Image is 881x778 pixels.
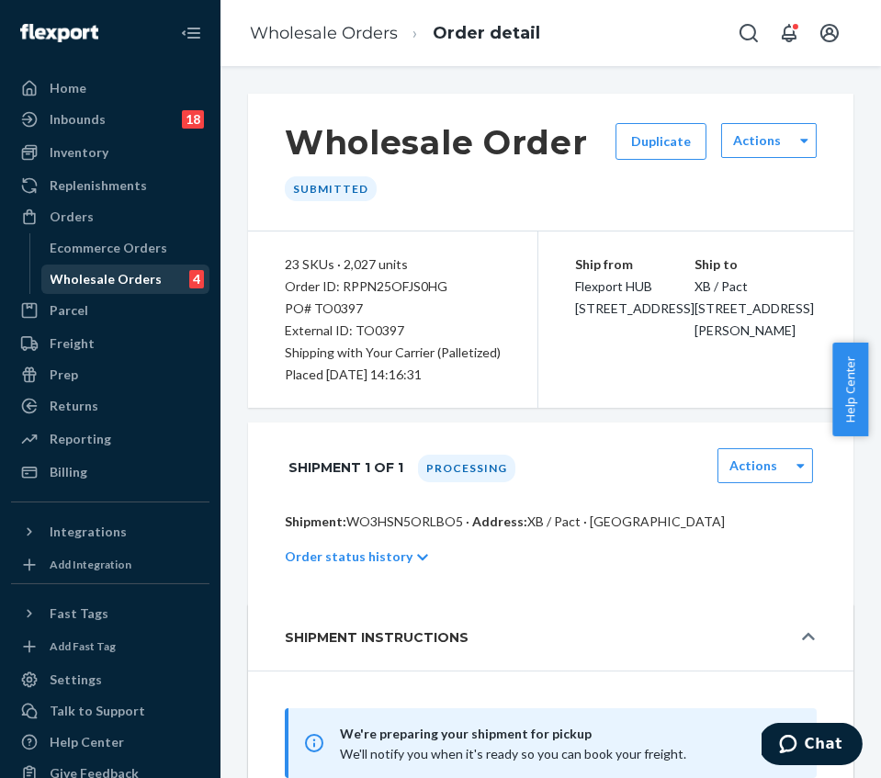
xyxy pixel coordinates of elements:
button: Open Search Box [730,15,767,51]
div: 4 [189,270,204,288]
div: Settings [50,671,102,689]
div: Help Center [50,733,124,751]
ol: breadcrumbs [235,6,555,61]
p: Shipping with Your Carrier (Palletized) [285,342,501,364]
a: Prep [11,360,209,389]
div: Home [50,79,86,97]
div: Reporting [50,430,111,448]
a: Order detail [433,23,540,43]
div: Order ID: RPPN25OFJS0HG [285,276,501,298]
a: Orders [11,202,209,231]
h5: Shipment Instructions [285,626,469,648]
div: Parcel [50,301,88,320]
a: Home [11,73,209,103]
div: Add Fast Tag [50,638,116,654]
span: We'll notify you when it's ready so you can book your freight. [340,746,686,761]
a: Reporting [11,424,209,454]
a: Help Center [11,727,209,757]
div: External ID: TO0397 [285,320,501,342]
span: XB / Pact [STREET_ADDRESS][PERSON_NAME] [695,278,814,338]
a: Wholesale Orders4 [41,265,210,294]
button: Fast Tags [11,599,209,628]
button: Help Center [832,343,868,436]
div: Integrations [50,523,127,541]
div: PO# TO0397 [285,298,501,320]
span: Flexport HUB [STREET_ADDRESS] [575,278,695,316]
div: Ecommerce Orders [51,239,168,257]
a: Settings [11,665,209,694]
p: WO3HSN5ORLBO5 · XB / Pact · [GEOGRAPHIC_DATA] [285,513,817,531]
iframe: Opens a widget where you can chat to one of our agents [762,723,863,769]
button: Duplicate [616,123,706,160]
h1: Wholesale Order [285,123,588,162]
a: Freight [11,329,209,358]
p: Ship to [695,254,817,276]
div: Submitted [285,176,377,201]
span: Address: [472,513,527,529]
a: Add Fast Tag [11,636,209,658]
button: Shipment Instructions [248,604,853,671]
div: Inventory [50,143,108,162]
div: Placed [DATE] 14:16:31 [285,364,501,386]
div: Inbounds [50,110,106,129]
div: Returns [50,397,98,415]
div: Billing [50,463,87,481]
div: Talk to Support [50,702,145,720]
button: Open account menu [811,15,848,51]
button: Close Navigation [173,15,209,51]
a: Inbounds18 [11,105,209,134]
div: Wholesale Orders [51,270,163,288]
a: Add Integration [11,554,209,576]
a: Ecommerce Orders [41,233,210,263]
label: Actions [733,131,781,150]
button: Talk to Support [11,696,209,726]
span: We're preparing your shipment for pickup [340,723,795,745]
div: Processing [418,455,515,482]
img: Flexport logo [20,24,98,42]
a: Wholesale Orders [250,23,398,43]
div: Freight [50,334,95,353]
button: Open notifications [771,15,808,51]
label: Actions [729,457,777,475]
button: Integrations [11,517,209,547]
a: Parcel [11,296,209,325]
a: Replenishments [11,171,209,200]
h1: Shipment 1 of 1 [288,448,403,487]
a: Returns [11,391,209,421]
div: 23 SKUs · 2,027 units [285,254,501,276]
a: Billing [11,457,209,487]
div: Orders [50,208,94,226]
div: Add Integration [50,557,131,572]
div: Prep [50,366,78,384]
div: Fast Tags [50,604,108,623]
p: Order status history [285,547,412,566]
div: Replenishments [50,176,147,195]
span: Shipment: [285,513,346,529]
p: Ship from [575,254,695,276]
a: Inventory [11,138,209,167]
div: 18 [182,110,204,129]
